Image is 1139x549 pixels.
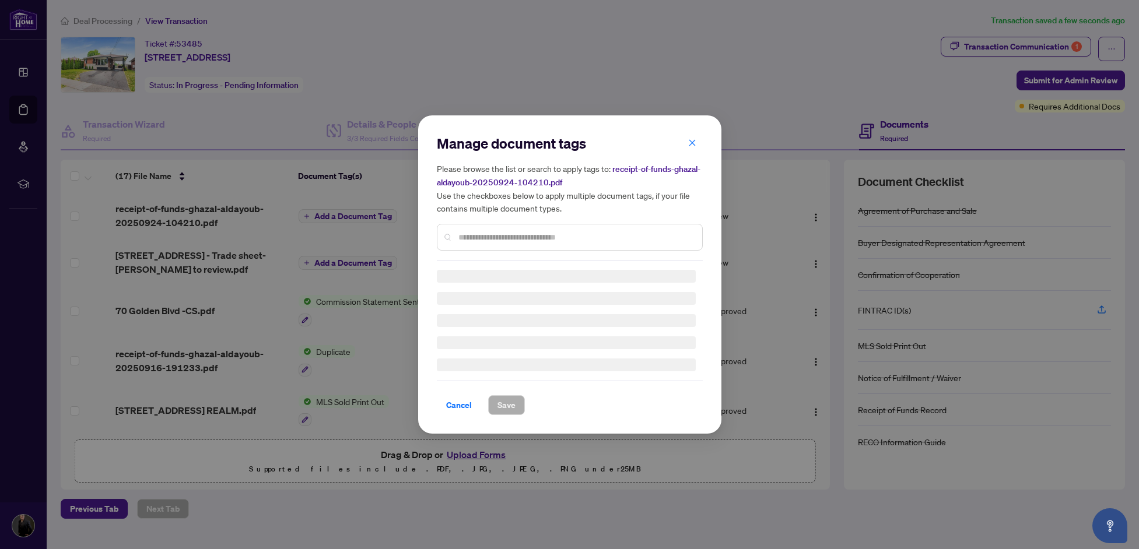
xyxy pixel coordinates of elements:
[688,139,696,147] span: close
[488,395,525,415] button: Save
[437,162,703,214] h5: Please browse the list or search to apply tags to: Use the checkboxes below to apply multiple doc...
[1092,508,1127,543] button: Open asap
[437,164,700,188] span: receipt-of-funds-ghazal-aldayoub-20250924-104210.pdf
[446,396,472,414] span: Cancel
[437,134,703,153] h2: Manage document tags
[437,395,481,415] button: Cancel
